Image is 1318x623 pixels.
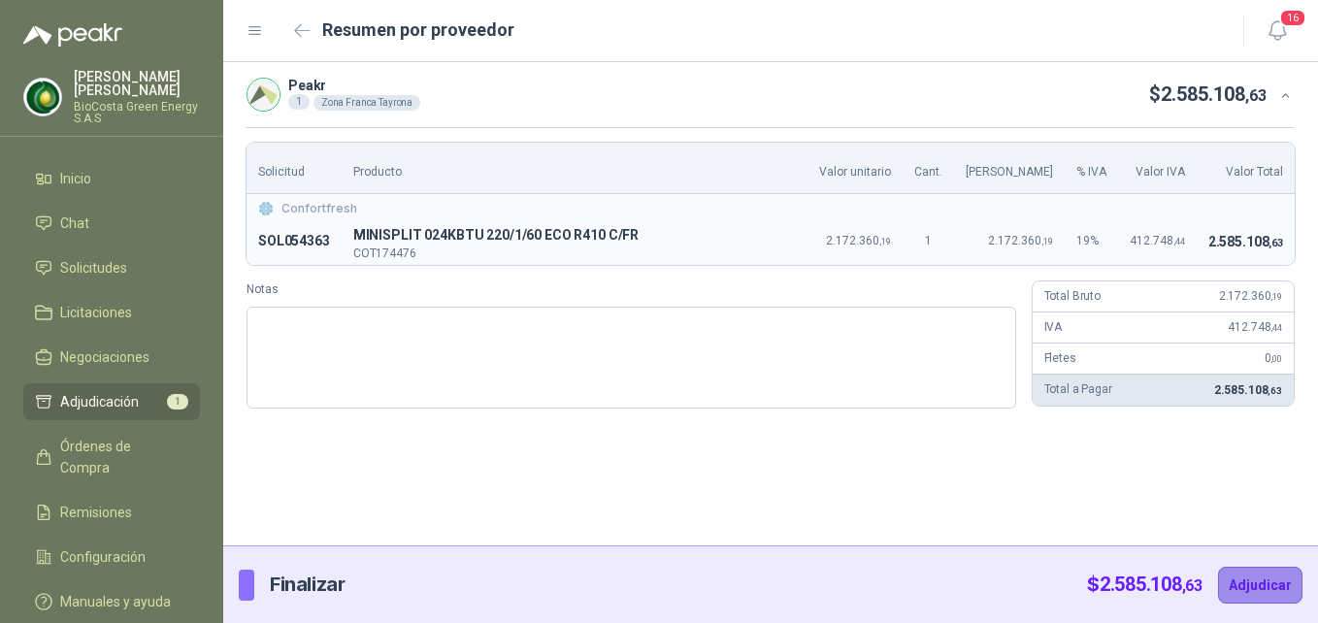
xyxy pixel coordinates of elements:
a: Inicio [23,160,200,197]
p: Total a Pagar [1044,380,1112,399]
h2: Resumen por proveedor [322,16,514,44]
th: Cant. [903,143,954,194]
a: Órdenes de Compra [23,428,200,486]
span: ,19 [1270,291,1282,302]
span: ,63 [1245,86,1267,105]
th: [PERSON_NAME] [954,143,1065,194]
th: Producto [342,143,807,194]
span: ,63 [1182,576,1203,595]
span: Configuración [60,546,146,568]
a: Manuales y ayuda [23,583,200,620]
label: Notas [247,280,1016,299]
div: Zona Franca Tayrona [313,95,420,111]
span: ,44 [1270,322,1282,333]
span: ,19 [879,236,891,246]
span: 2.585.108 [1214,383,1282,397]
p: BioCosta Green Energy S.A.S [74,101,200,124]
a: Chat [23,205,200,242]
span: Solicitudes [60,257,127,279]
span: Manuales y ayuda [60,591,171,612]
a: Adjudicación1 [23,383,200,420]
span: ,00 [1270,353,1282,364]
span: MINISPLIT 024KBTU 220/1/60 ECO R410 C/FR [353,224,796,247]
div: 1 [288,94,310,110]
p: SOL054363 [258,230,330,253]
th: Solicitud [247,143,342,194]
p: IVA [1044,318,1063,337]
span: ,63 [1268,385,1282,396]
p: [PERSON_NAME] [PERSON_NAME] [74,70,200,97]
a: Configuración [23,539,200,575]
span: 16 [1279,9,1306,27]
td: 1 [903,218,954,265]
span: 2.172.360 [1219,289,1282,303]
span: 0 [1265,351,1282,365]
img: Company Logo [247,79,280,111]
span: 1 [167,394,188,410]
a: Remisiones [23,494,200,531]
p: Fletes [1044,349,1076,368]
img: Company Logo [258,201,274,216]
span: ,44 [1173,236,1185,246]
img: Logo peakr [23,23,122,47]
span: 2.585.108 [1208,234,1283,249]
span: Negociaciones [60,346,149,368]
a: Solicitudes [23,249,200,286]
a: Licitaciones [23,294,200,331]
div: Confortfresh [258,200,1283,218]
span: Órdenes de Compra [60,436,181,478]
span: 412.748 [1228,320,1282,334]
th: Valor unitario [807,143,903,194]
span: 2.585.108 [1161,82,1267,106]
span: Licitaciones [60,302,132,323]
p: M [353,224,796,247]
span: Remisiones [60,502,132,523]
span: 412.748 [1130,234,1185,247]
th: Valor Total [1197,143,1295,194]
img: Company Logo [24,79,61,115]
p: $ [1149,80,1267,110]
a: Negociaciones [23,339,200,376]
button: Adjudicar [1218,567,1302,604]
p: Finalizar [270,570,345,600]
th: Valor IVA [1118,143,1197,194]
span: Chat [60,213,89,234]
span: Inicio [60,168,91,189]
p: $ [1087,570,1203,600]
span: 2.172.360 [826,234,891,247]
span: ,19 [1041,236,1053,246]
span: 2.172.360 [988,234,1053,247]
p: Total Bruto [1044,287,1101,306]
span: 2.585.108 [1100,573,1203,596]
button: 16 [1260,14,1295,49]
p: COT174476 [353,247,796,259]
p: Peakr [288,79,420,92]
th: % IVA [1065,143,1118,194]
span: ,63 [1269,237,1283,249]
span: Adjudicación [60,391,139,412]
td: 19 % [1065,218,1118,265]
